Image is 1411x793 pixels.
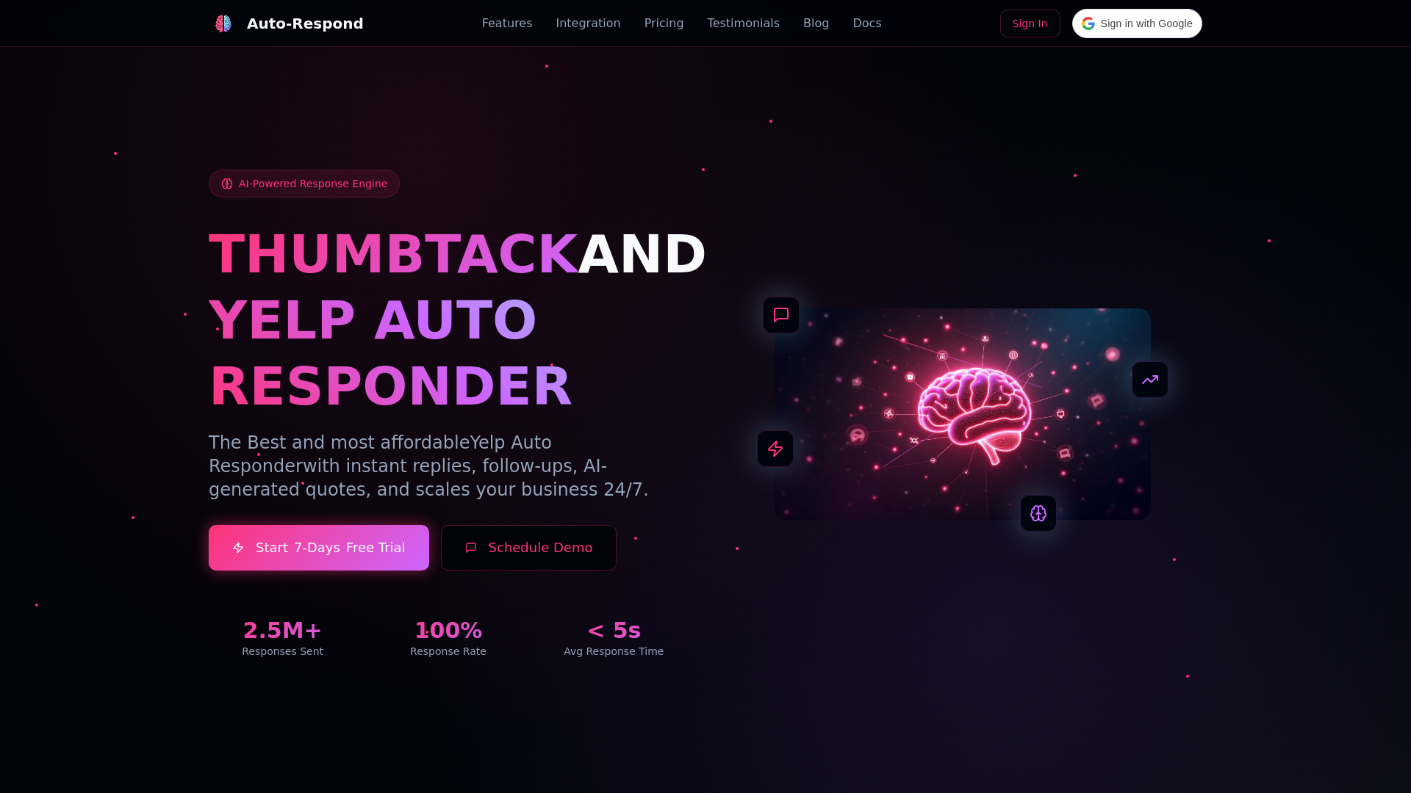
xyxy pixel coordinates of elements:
img: AI Neural Network Brain [775,308,1151,520]
span: Yelp Auto Responder [209,432,552,477]
div: Response Rate [374,644,522,659]
button: Schedule Demo [441,525,617,571]
a: Integration [556,15,620,32]
a: Sign In [1000,10,1060,37]
span: AI-Powered Response Engine [239,176,387,191]
span: AND [578,223,707,285]
a: Pricing [645,15,684,32]
a: Start7-DaysFree Trial [209,525,429,571]
span: Sign in with Google [1101,16,1193,32]
div: Responses Sent [209,644,356,659]
a: Testimonials [708,15,780,32]
div: Auto-Respond [247,13,364,34]
a: Blog [803,15,829,32]
p: The Best and most affordable with instant replies, follow-ups, AI-generated quotes, and scales yo... [209,431,688,501]
span: 7-Days [294,537,340,558]
div: Avg Response Time [540,644,688,659]
div: 2.5M+ [209,618,356,644]
img: Auto-Respond Logo [215,15,233,33]
div: < 5s [540,618,688,644]
a: Features [482,15,533,32]
h1: YELP AUTO RESPONDER [209,287,688,419]
a: Docs [852,15,881,32]
a: Auto-Respond LogoAuto-Respond [209,9,364,38]
div: 100% [374,618,522,644]
div: Sign in with Google [1072,9,1202,38]
span: THUMBTACK [209,223,578,285]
